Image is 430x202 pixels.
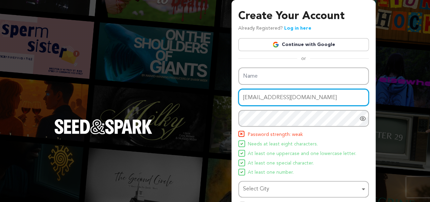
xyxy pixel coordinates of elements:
img: Seed&Spark Logo [54,119,152,134]
img: Seed&Spark Icon [240,171,243,173]
input: Email address [238,89,369,106]
span: Needs at least eight characters. [248,140,318,149]
a: Log in here [284,26,311,31]
span: At least one special character. [248,159,314,168]
img: Seed&Spark Icon [239,131,244,136]
p: Already Registered? [238,25,311,33]
span: At least one uppercase and one lowercase letter. [248,150,356,158]
span: or [297,55,310,62]
img: Seed&Spark Icon [240,142,243,145]
a: Continue with Google [238,38,369,51]
div: Select City [243,184,360,194]
span: Password strength: weak [248,131,303,139]
img: Google logo [272,41,279,48]
a: Seed&Spark Homepage [54,119,152,148]
img: Seed&Spark Icon [240,161,243,164]
span: At least one number. [248,169,294,177]
a: Show password as plain text. Warning: this will display your password on the screen. [359,115,366,122]
input: Name [238,67,369,85]
h3: Create Your Account [238,8,369,25]
img: Seed&Spark Icon [240,152,243,155]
